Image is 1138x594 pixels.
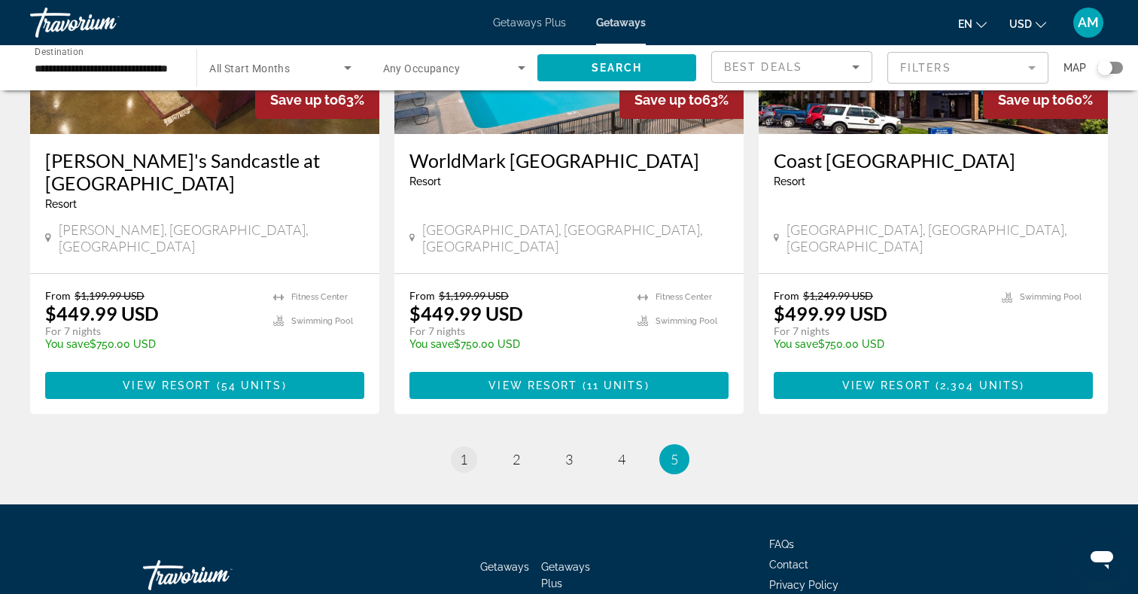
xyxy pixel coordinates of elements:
span: [PERSON_NAME], [GEOGRAPHIC_DATA], [GEOGRAPHIC_DATA] [59,221,364,254]
a: Contact [769,559,808,571]
a: Getaways Plus [493,17,566,29]
span: You save [409,338,454,350]
span: 2 [513,451,520,468]
span: From [409,289,435,302]
span: From [774,289,799,302]
span: You save [45,338,90,350]
span: Save up to [998,92,1066,108]
p: $449.99 USD [409,302,523,324]
span: 54 units [221,379,282,391]
p: $750.00 USD [409,338,622,350]
a: WorldMark [GEOGRAPHIC_DATA] [409,149,729,172]
div: 63% [255,81,379,119]
span: ( ) [577,379,649,391]
span: From [45,289,71,302]
a: Getaways [480,561,529,573]
a: FAQs [769,538,794,550]
p: $449.99 USD [45,302,159,324]
span: Destination [35,46,84,56]
button: View Resort(54 units) [45,372,364,399]
iframe: Button to launch messaging window [1078,534,1126,582]
p: $499.99 USD [774,302,887,324]
span: en [958,18,972,30]
span: 4 [618,451,625,468]
span: View Resort [842,379,931,391]
span: Best Deals [724,61,802,73]
a: Getaways [596,17,646,29]
a: Coast [GEOGRAPHIC_DATA] [774,149,1093,172]
span: View Resort [123,379,211,391]
div: 63% [619,81,744,119]
span: Save up to [634,92,702,108]
span: Any Occupancy [383,62,461,75]
span: [GEOGRAPHIC_DATA], [GEOGRAPHIC_DATA], [GEOGRAPHIC_DATA] [422,221,729,254]
span: Swimming Pool [291,316,353,326]
span: 1 [460,451,467,468]
span: Resort [409,175,441,187]
a: Getaways Plus [541,561,590,589]
button: View Resort(2,304 units) [774,372,1093,399]
span: 11 units [587,379,645,391]
span: Resort [45,198,77,210]
div: 60% [983,81,1108,119]
span: [GEOGRAPHIC_DATA], [GEOGRAPHIC_DATA], [GEOGRAPHIC_DATA] [787,221,1093,254]
p: $750.00 USD [774,338,987,350]
span: Save up to [270,92,338,108]
p: For 7 nights [45,324,258,338]
a: Travorium [30,3,181,42]
p: For 7 nights [774,324,987,338]
span: $1,199.99 USD [75,289,145,302]
button: Change language [958,13,987,35]
button: Filter [887,51,1048,84]
p: $750.00 USD [45,338,258,350]
p: For 7 nights [409,324,622,338]
span: USD [1009,18,1032,30]
a: [PERSON_NAME]'s Sandcastle at [GEOGRAPHIC_DATA] [45,149,364,194]
span: ( ) [211,379,286,391]
button: View Resort(11 units) [409,372,729,399]
span: Resort [774,175,805,187]
span: 2,304 units [940,379,1020,391]
span: Swimming Pool [656,316,717,326]
span: Search [592,62,643,74]
button: Change currency [1009,13,1046,35]
span: ( ) [931,379,1024,391]
span: Swimming Pool [1020,292,1082,302]
span: Fitness Center [656,292,712,302]
button: Search [537,54,696,81]
span: You save [774,338,818,350]
span: All Start Months [209,62,290,75]
span: View Resort [488,379,577,391]
nav: Pagination [30,444,1108,474]
span: AM [1078,15,1099,30]
span: 5 [671,451,678,468]
span: $1,199.99 USD [439,289,509,302]
mat-select: Sort by [724,58,860,76]
span: Map [1063,57,1086,78]
button: User Menu [1069,7,1108,38]
span: Fitness Center [291,292,348,302]
span: 3 [565,451,573,468]
span: $1,249.99 USD [803,289,873,302]
a: Privacy Policy [769,579,838,591]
